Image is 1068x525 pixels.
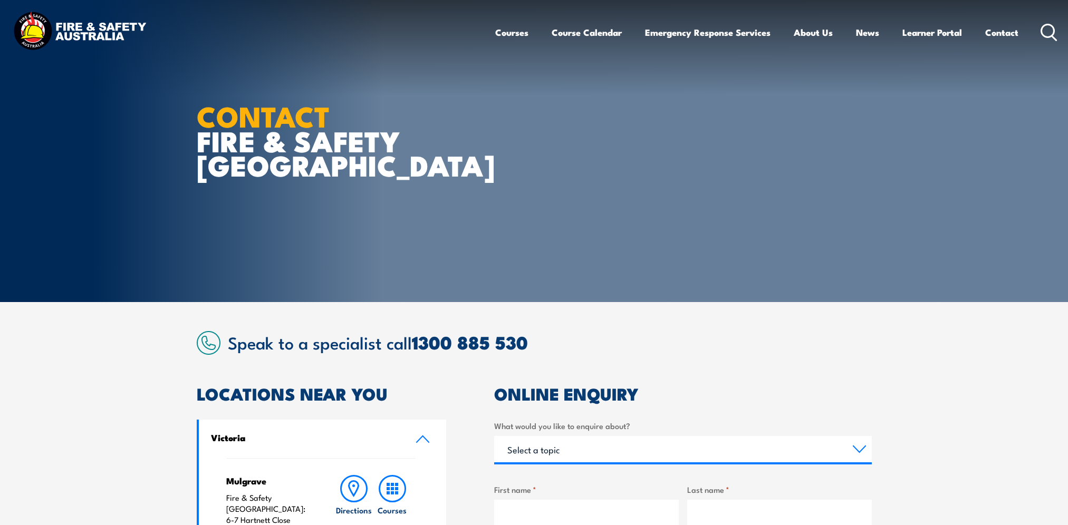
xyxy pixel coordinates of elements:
[378,504,407,516] h6: Courses
[199,420,447,458] a: Victoria
[197,93,330,137] strong: CONTACT
[985,18,1018,46] a: Contact
[494,483,679,495] label: First name
[552,18,622,46] a: Course Calendar
[495,18,528,46] a: Courses
[687,483,872,495] label: Last name
[856,18,879,46] a: News
[197,386,447,401] h2: LOCATIONS NEAR YOU
[645,18,771,46] a: Emergency Response Services
[902,18,962,46] a: Learner Portal
[412,328,528,356] a: 1300 885 530
[494,386,872,401] h2: ONLINE ENQUIRY
[336,504,372,516] h6: Directions
[228,333,872,352] h2: Speak to a specialist call
[226,475,314,487] h4: Mulgrave
[494,420,872,432] label: What would you like to enquire about?
[211,432,400,443] h4: Victoria
[197,103,457,177] h1: FIRE & SAFETY [GEOGRAPHIC_DATA]
[794,18,833,46] a: About Us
